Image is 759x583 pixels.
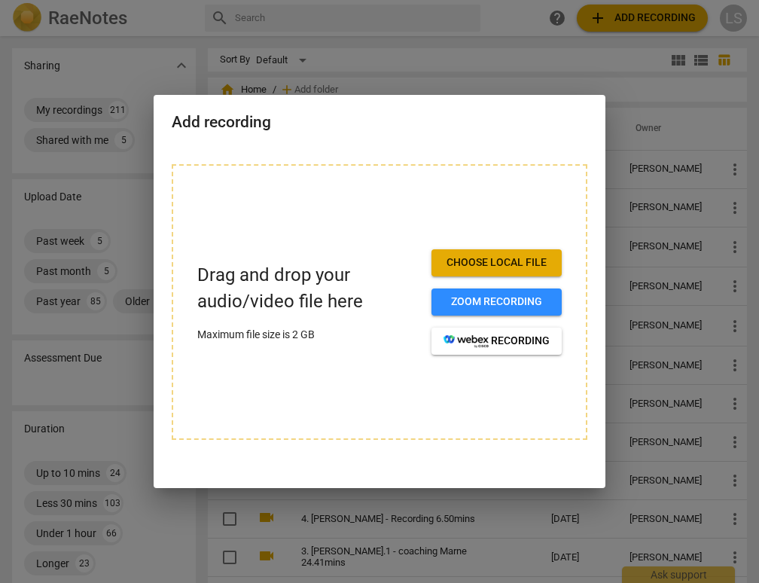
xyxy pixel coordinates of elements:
span: Choose local file [444,255,550,270]
span: recording [444,334,550,349]
h2: Add recording [172,113,587,132]
p: Drag and drop your audio/video file here [197,262,419,315]
button: Choose local file [431,249,562,276]
p: Maximum file size is 2 GB [197,327,419,343]
span: Zoom recording [444,295,550,310]
button: recording [431,328,562,355]
button: Zoom recording [431,288,562,316]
